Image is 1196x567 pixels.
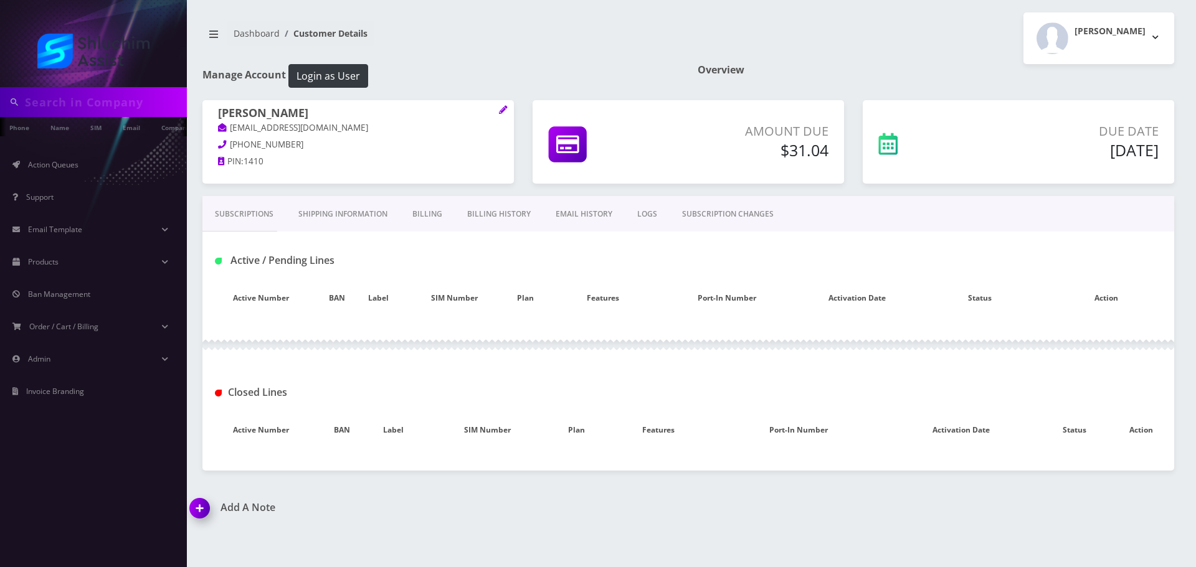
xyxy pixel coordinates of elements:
[37,34,149,68] img: Shluchim Assist
[26,386,84,396] span: Invoice Branding
[234,27,280,39] a: Dashboard
[190,502,679,513] a: Add A Note
[215,387,518,398] h1: Closed Lines
[215,258,222,265] img: Active / Pending Lines
[25,90,184,114] input: Search in Company
[1042,412,1108,448] th: Status
[218,106,498,121] h1: [PERSON_NAME]
[28,224,82,235] span: Email Template
[978,141,1159,159] h5: [DATE]
[400,196,455,232] a: Billing
[29,321,98,332] span: Order / Cart / Billing
[218,156,244,168] a: PIN:
[670,196,786,232] a: SUBSCRIPTION CHANGES
[319,412,364,448] th: BAN
[28,256,59,267] span: Products
[230,139,303,150] span: [PHONE_NUMBER]
[202,64,679,88] h1: Manage Account
[280,27,368,40] li: Customer Details
[698,64,1174,76] h1: Overview
[1038,280,1174,316] th: Action
[26,192,54,202] span: Support
[673,122,828,141] p: Amount Due
[455,196,543,232] a: Billing History
[364,412,422,448] th: Label
[218,122,368,134] a: [EMAIL_ADDRESS][DOMAIN_NAME]
[978,122,1159,141] p: Due Date
[673,141,828,159] h5: $31.04
[202,412,319,448] th: Active Number
[356,280,402,316] th: Label
[286,68,368,82] a: Login as User
[661,280,792,316] th: Port-In Number
[244,156,263,167] span: 1410
[921,280,1038,316] th: Status
[506,280,544,316] th: Plan
[881,412,1042,448] th: Activation Date
[3,117,36,136] a: Phone
[215,255,518,266] h1: Active / Pending Lines
[319,280,355,316] th: BAN
[28,289,90,299] span: Ban Management
[600,412,716,448] th: Features
[215,390,222,396] img: Closed Lines
[1023,12,1174,64] button: [PERSON_NAME]
[402,280,507,316] th: SIM Number
[116,117,146,136] a: Email
[1075,26,1146,37] h2: [PERSON_NAME]
[543,196,625,232] a: EMAIL HISTORY
[1108,412,1174,448] th: Action
[202,196,286,232] a: Subscriptions
[288,64,368,88] button: Login as User
[28,354,50,364] span: Admin
[422,412,553,448] th: SIM Number
[155,117,197,136] a: Company
[717,412,881,448] th: Port-In Number
[202,21,679,56] nav: breadcrumb
[793,280,922,316] th: Activation Date
[84,117,108,136] a: SIM
[553,412,600,448] th: Plan
[544,280,661,316] th: Features
[202,280,319,316] th: Active Number
[44,117,75,136] a: Name
[28,159,78,170] span: Action Queues
[625,196,670,232] a: LOGS
[286,196,400,232] a: Shipping Information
